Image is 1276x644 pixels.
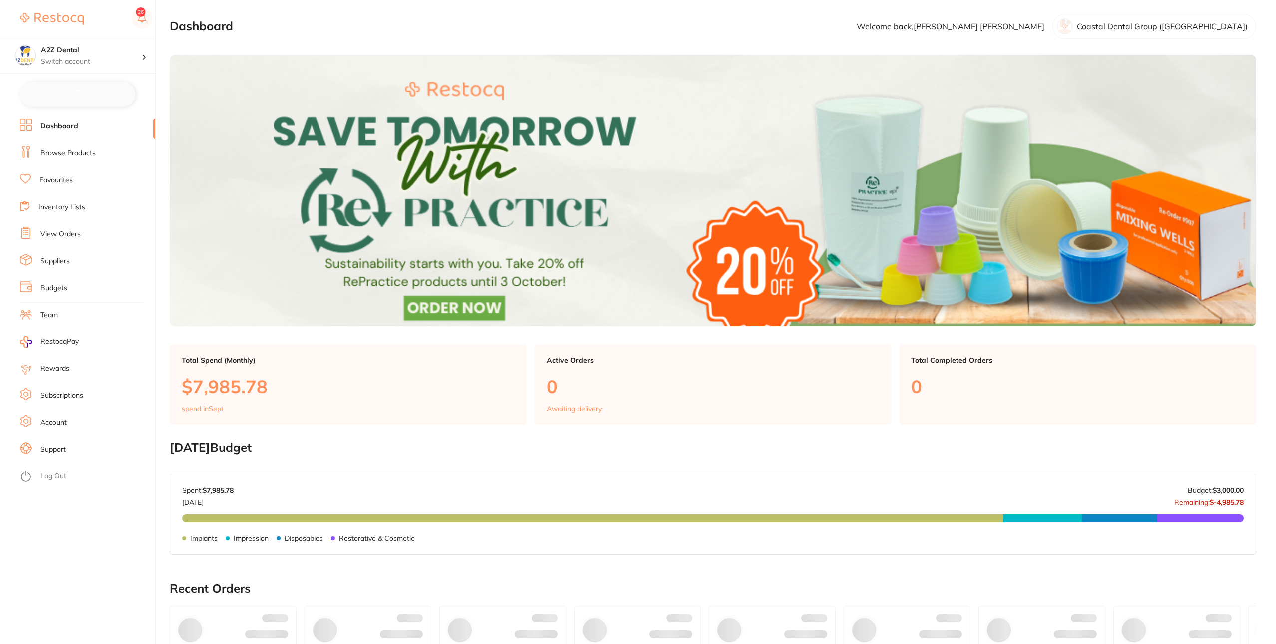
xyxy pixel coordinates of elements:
a: Team [40,310,58,320]
p: spend in Sept [182,405,224,413]
img: Restocq Logo [20,13,84,25]
a: Budgets [40,283,67,293]
a: Subscriptions [40,391,83,401]
a: Total Spend (Monthly)$7,985.78spend inSept [170,344,527,425]
p: Total Completed Orders [911,356,1244,364]
a: Account [40,418,67,428]
p: 0 [911,376,1244,397]
p: Coastal Dental Group ([GEOGRAPHIC_DATA]) [1077,22,1248,31]
p: Remaining: [1174,494,1244,506]
a: Support [40,445,66,455]
p: Disposables [285,534,323,542]
p: Implants [190,534,218,542]
a: Rewards [40,364,69,374]
strong: $7,985.78 [203,486,234,495]
a: Dashboard [40,121,78,131]
h4: A2Z Dental [41,45,142,55]
h2: [DATE] Budget [170,441,1256,455]
a: Active Orders0Awaiting delivery [535,344,892,425]
img: RestocqPay [20,336,32,348]
span: RestocqPay [40,337,79,347]
a: Restocq Logo [20,7,84,30]
p: Total Spend (Monthly) [182,356,515,364]
p: Spent: [182,486,234,494]
p: Impression [234,534,269,542]
p: Active Orders [547,356,880,364]
a: Browse Products [40,148,96,158]
strong: $3,000.00 [1213,486,1244,495]
strong: $-4,985.78 [1210,498,1244,507]
h2: Recent Orders [170,582,1256,596]
p: 0 [547,376,880,397]
p: Awaiting delivery [547,405,602,413]
a: Inventory Lists [38,202,85,212]
a: Suppliers [40,256,70,266]
a: View Orders [40,229,81,239]
p: [DATE] [182,494,234,506]
img: A2Z Dental [15,46,35,66]
p: Restorative & Cosmetic [339,534,414,542]
a: RestocqPay [20,336,79,348]
a: Total Completed Orders0 [899,344,1256,425]
h2: Dashboard [170,19,233,33]
button: Log Out [20,469,152,485]
a: Favourites [39,175,73,185]
a: Log Out [40,471,66,481]
p: Budget: [1188,486,1244,494]
img: Dashboard [170,55,1256,326]
p: $7,985.78 [182,376,515,397]
p: Welcome back, [PERSON_NAME] [PERSON_NAME] [857,22,1044,31]
p: Switch account [41,57,142,67]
